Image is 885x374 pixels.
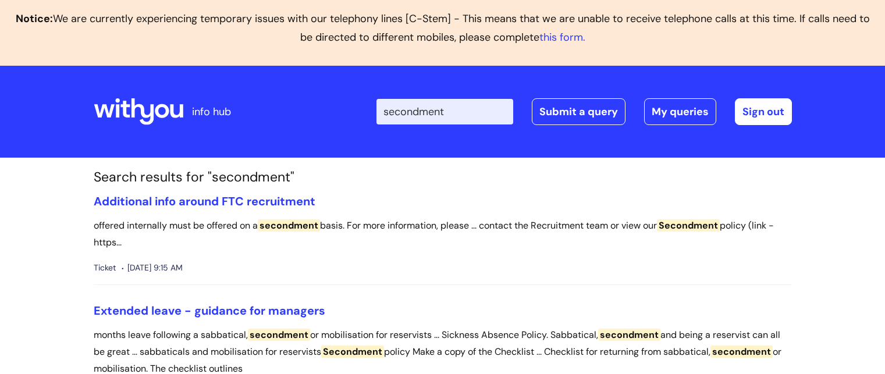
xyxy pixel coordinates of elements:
span: secondment [710,345,773,358]
p: We are currently experiencing temporary issues with our telephony lines [C-Stem] - This means tha... [9,9,876,47]
span: secondment [598,329,660,341]
p: offered internally must be offered on a basis. For more information, please ... contact the Recru... [94,218,792,251]
b: Notice: [16,12,53,26]
div: | - [376,98,792,125]
h1: Search results for "secondment" [94,169,792,186]
span: secondment [248,329,310,341]
a: Sign out [735,98,792,125]
a: this form. [539,30,585,44]
a: Extended leave - guidance for managers [94,303,325,318]
span: [DATE] 9:15 AM [122,261,183,275]
input: Search [376,99,513,124]
span: Secondment [657,219,720,231]
a: Submit a query [532,98,625,125]
a: My queries [644,98,716,125]
a: Additional info around FTC recruitment [94,194,315,209]
span: Ticket [94,261,116,275]
span: secondment [258,219,320,231]
p: info hub [192,102,231,121]
span: Secondment [321,345,384,358]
